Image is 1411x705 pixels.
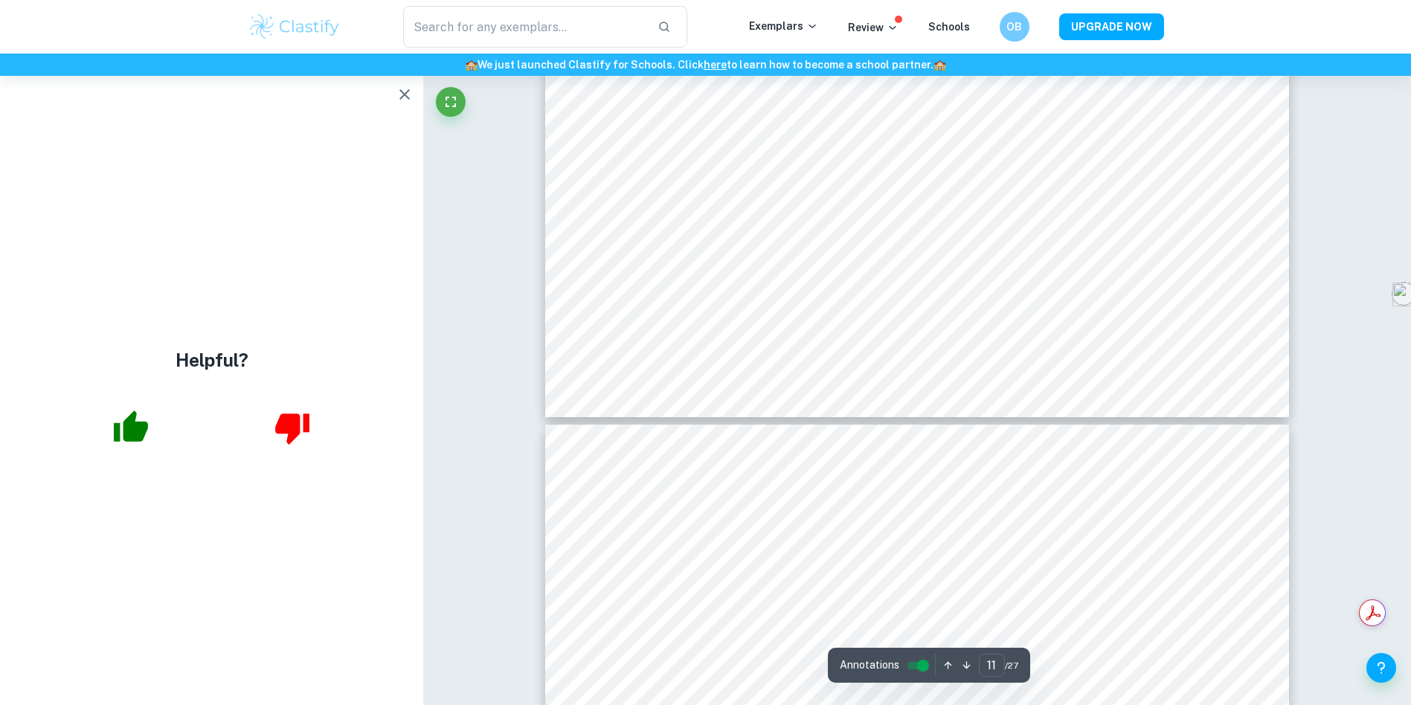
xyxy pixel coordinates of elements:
[176,347,248,373] h4: Helpful?
[248,12,342,42] img: Clastify logo
[1005,659,1018,672] span: / 27
[403,6,646,48] input: Search for any exemplars...
[933,59,946,71] span: 🏫
[465,59,478,71] span: 🏫
[1059,13,1164,40] button: UPGRADE NOW
[928,21,970,33] a: Schools
[1006,19,1023,35] h6: OB
[1000,12,1029,42] button: OB
[1366,653,1396,683] button: Help and Feedback
[436,87,466,117] button: Fullscreen
[3,57,1408,73] h6: We just launched Clastify for Schools. Click to learn how to become a school partner.
[848,19,899,36] p: Review
[840,657,899,673] span: Annotations
[704,59,727,71] a: here
[749,18,818,34] p: Exemplars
